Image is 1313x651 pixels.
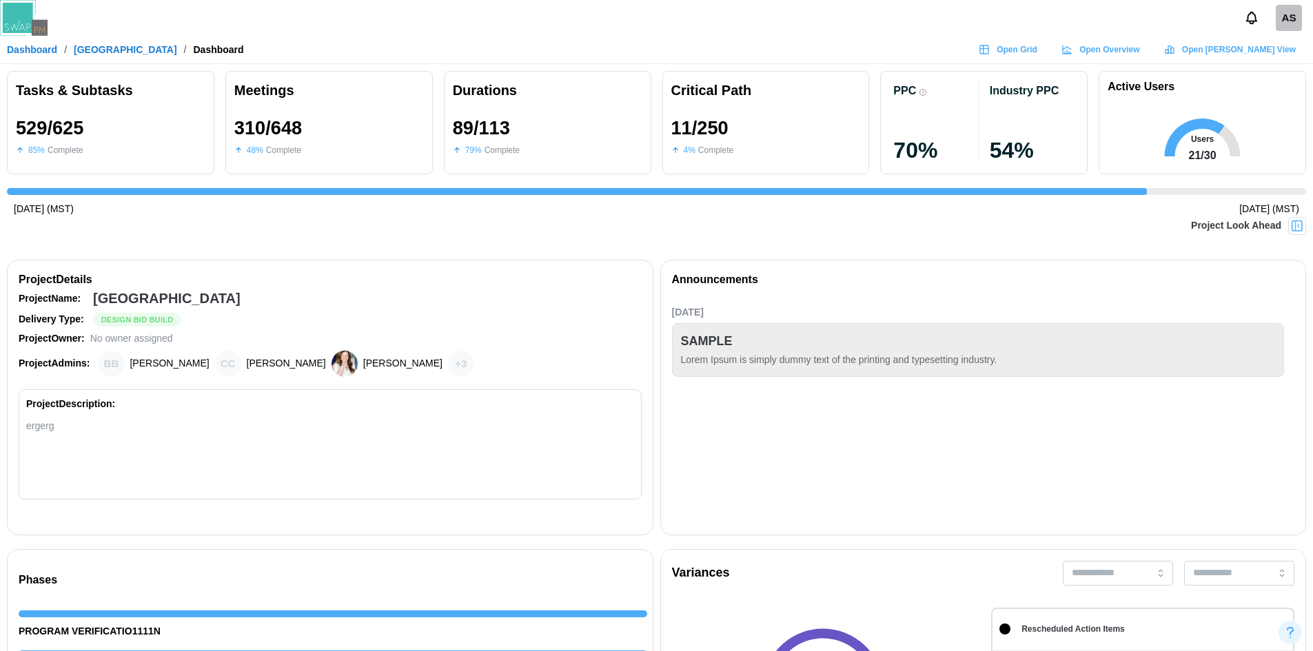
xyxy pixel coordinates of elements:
div: Meetings [234,80,424,101]
img: Project Look Ahead Button [1290,219,1304,233]
div: ergerg [26,419,634,433]
div: / [64,45,67,54]
button: Notifications [1240,6,1263,30]
div: Brian Baldwin [98,351,124,377]
div: [PERSON_NAME] [247,356,326,371]
a: Open [PERSON_NAME] View [1157,39,1306,60]
div: Chris Cosenza [215,351,241,377]
div: Industry PPC [990,84,1059,97]
div: Tasks & Subtasks [16,80,205,101]
div: PROGRAM VERIFICATIO1111N [19,624,647,639]
div: [DATE] (MST) [1239,202,1299,217]
div: Project Description: [26,397,115,412]
div: Lorem Ipsum is simply dummy text of the printing and typesetting industry. [681,353,1276,368]
div: Complete [698,144,733,157]
strong: Project Owner: [19,333,85,344]
div: [DATE] [672,305,1285,320]
div: Delivery Type: [19,312,88,327]
div: Durations [453,80,642,101]
div: Project Look Ahead [1191,218,1281,234]
div: 529 / 625 [16,118,83,138]
div: [PERSON_NAME] [130,356,209,371]
div: 89 / 113 [453,118,510,138]
div: Project Name: [19,291,88,307]
div: 79 % [465,144,482,157]
div: / [184,45,187,54]
div: SAMPLE [681,332,733,351]
div: 54 % [990,139,1075,161]
a: Amanda Spear [1276,5,1302,31]
a: Open Grid [972,39,1048,60]
div: [GEOGRAPHIC_DATA] [93,288,241,309]
div: + 3 [448,351,474,377]
div: 11 / 250 [671,118,729,138]
div: Announcements [672,271,758,289]
div: Rescheduled Action Items [1021,623,1125,636]
div: Variances [672,564,730,583]
div: Complete [485,144,520,157]
div: AS [1276,5,1302,31]
span: Open [PERSON_NAME] View [1182,40,1296,59]
div: 70 % [893,139,978,161]
span: Design Bid Build [101,313,174,326]
div: 4 % [684,144,695,157]
span: Open Overview [1079,40,1139,59]
div: PPC [893,84,916,97]
div: Dashboard [194,45,244,54]
div: Complete [48,144,83,157]
a: [GEOGRAPHIC_DATA] [74,45,177,54]
strong: Project Admins: [19,358,90,369]
div: No owner assigned [90,331,173,347]
a: Dashboard [7,45,57,54]
div: 48 % [247,144,263,157]
div: Project Details [19,271,642,289]
div: 85 % [28,144,45,157]
h1: Active Users [1108,80,1174,94]
div: Phases [19,572,647,589]
div: 310 / 648 [234,118,302,138]
span: Open Grid [997,40,1037,59]
div: Critical Path [671,80,861,101]
div: [DATE] (MST) [14,202,74,217]
a: Open Overview [1055,39,1150,60]
img: Heather Bemis [332,351,358,377]
div: [PERSON_NAME] [363,356,442,371]
div: Complete [266,144,301,157]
